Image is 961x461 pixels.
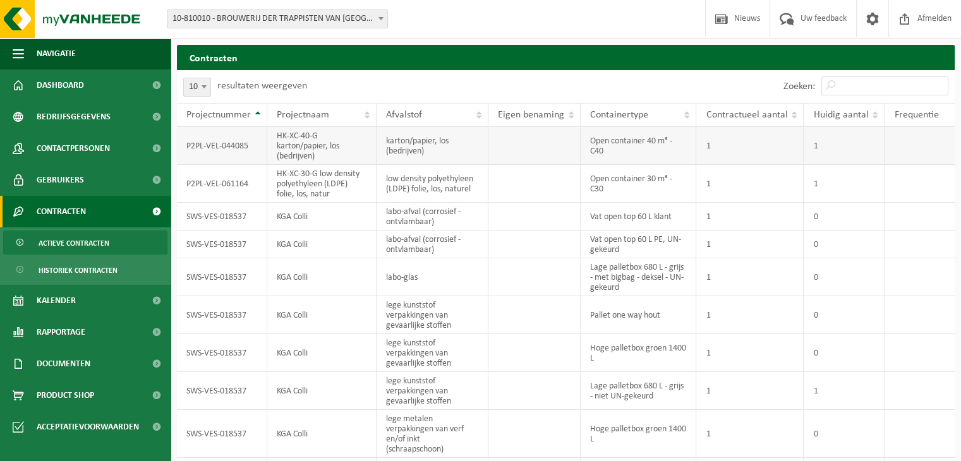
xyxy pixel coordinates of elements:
td: KGA Colli [267,258,377,296]
td: HK-XC-40-G karton/papier, los (bedrijven) [267,127,377,165]
label: Zoeken: [783,81,815,92]
td: SWS-VES-018537 [177,334,267,372]
td: SWS-VES-018537 [177,230,267,258]
a: Historiek contracten [3,258,167,282]
td: P2PL-VEL-061164 [177,165,267,203]
span: Historiek contracten [39,258,118,282]
span: 10-810010 - BROUWERIJ DER TRAPPISTEN VAN WESTMALLE - WESTMALLE [167,10,387,28]
td: 0 [804,258,885,296]
span: Contactpersonen [37,133,110,164]
td: karton/papier, los (bedrijven) [377,127,488,165]
span: Rapportage [37,316,85,348]
span: Projectnaam [277,110,329,120]
td: SWS-VES-018537 [177,410,267,458]
td: HK-XC-30-G low density polyethyleen (LDPE) folie, los, natur [267,165,377,203]
td: 0 [804,230,885,258]
span: Navigatie [37,38,76,69]
span: Contractueel aantal [706,110,787,120]
td: 1 [804,372,885,410]
td: 1 [696,410,804,458]
td: 1 [696,165,804,203]
span: Kalender [37,285,76,316]
td: P2PL-VEL-044085 [177,127,267,165]
td: 0 [804,203,885,230]
td: Open container 40 m³ - C40 [581,127,696,165]
td: SWS-VES-018537 [177,203,267,230]
td: labo-afval (corrosief - ontvlambaar) [377,203,488,230]
td: Lage palletbox 680 L - grijs - met bigbag - deksel - UN-gekeurd [581,258,696,296]
td: 1 [696,258,804,296]
span: 10 [183,78,211,97]
td: 1 [696,296,804,334]
td: KGA Colli [267,296,377,334]
span: Afvalstof [386,110,422,120]
td: KGA Colli [267,334,377,372]
span: Bedrijfsgegevens [37,101,111,133]
span: Eigen benaming [498,110,564,120]
td: 0 [804,296,885,334]
td: lege kunststof verpakkingen van gevaarlijke stoffen [377,296,488,334]
td: 1 [696,372,804,410]
span: Contracten [37,196,86,227]
span: Projectnummer [186,110,251,120]
td: lege kunststof verpakkingen van gevaarlijke stoffen [377,334,488,372]
td: SWS-VES-018537 [177,258,267,296]
span: 10 [184,78,210,96]
span: Dashboard [37,69,84,101]
td: 1 [804,127,885,165]
td: KGA Colli [267,230,377,258]
span: Documenten [37,348,90,380]
span: Acceptatievoorwaarden [37,411,139,443]
span: Product Shop [37,380,94,411]
span: 10-810010 - BROUWERIJ DER TRAPPISTEN VAN WESTMALLE - WESTMALLE [167,9,388,28]
span: Frequentie [894,110,938,120]
td: Lage palletbox 680 L - grijs - niet UN-gekeurd [581,372,696,410]
td: Vat open top 60 L klant [581,203,696,230]
td: 1 [804,165,885,203]
td: 1 [696,203,804,230]
span: Containertype [590,110,648,120]
td: 0 [804,334,885,372]
td: low density polyethyleen (LDPE) folie, los, naturel [377,165,488,203]
td: labo-afval (corrosief - ontvlambaar) [377,230,488,258]
td: SWS-VES-018537 [177,296,267,334]
td: 1 [696,334,804,372]
label: resultaten weergeven [217,81,307,91]
td: Pallet one way hout [581,296,696,334]
a: Actieve contracten [3,230,167,254]
td: Vat open top 60 L PE, UN-gekeurd [581,230,696,258]
td: Hoge palletbox groen 1400 L [581,410,696,458]
td: SWS-VES-018537 [177,372,267,410]
h2: Contracten [177,45,955,69]
td: KGA Colli [267,372,377,410]
span: Actieve contracten [39,231,109,255]
td: lege metalen verpakkingen van verf en/of inkt (schraapschoon) [377,410,488,458]
td: lege kunststof verpakkingen van gevaarlijke stoffen [377,372,488,410]
td: labo-glas [377,258,488,296]
td: 1 [696,127,804,165]
span: Huidig aantal [813,110,868,120]
td: Hoge palletbox groen 1400 L [581,334,696,372]
td: KGA Colli [267,410,377,458]
td: KGA Colli [267,203,377,230]
td: Open container 30 m³ - C30 [581,165,696,203]
td: 1 [696,230,804,258]
td: 0 [804,410,885,458]
span: Gebruikers [37,164,84,196]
